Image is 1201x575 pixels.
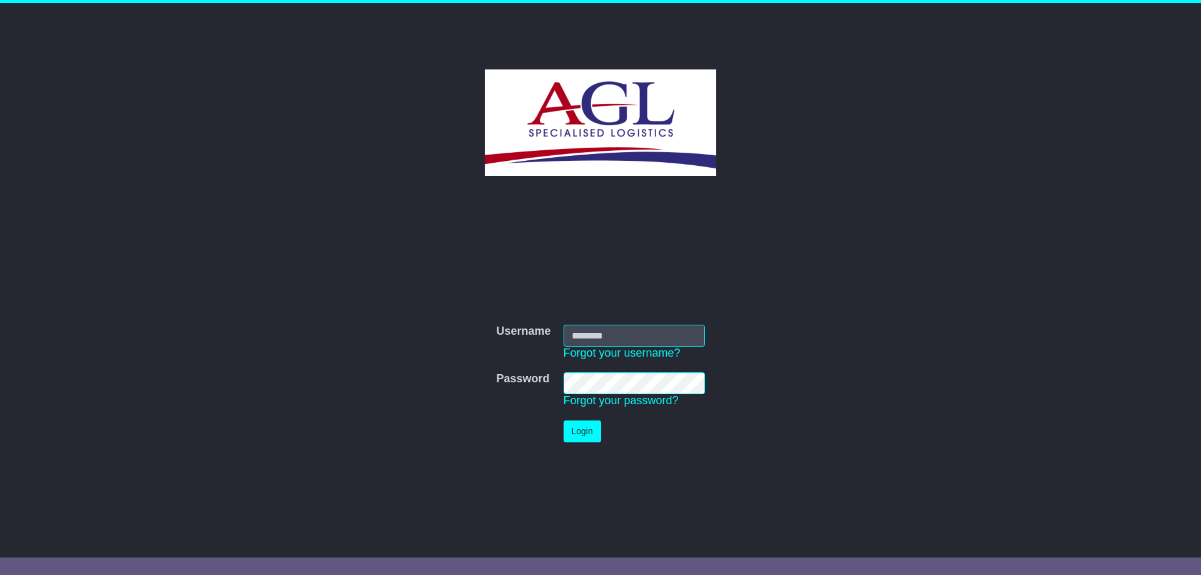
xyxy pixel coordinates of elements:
[564,420,601,442] button: Login
[564,347,681,359] a: Forgot your username?
[496,372,549,386] label: Password
[564,394,679,407] a: Forgot your password?
[496,325,550,338] label: Username
[485,69,716,176] img: AGL SPECIALISED LOGISTICS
